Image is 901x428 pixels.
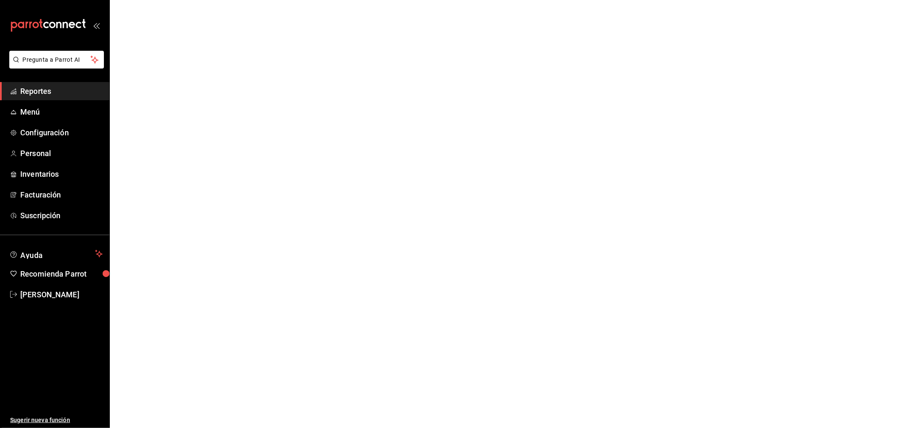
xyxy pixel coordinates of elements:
span: Sugerir nueva función [10,416,103,425]
span: Pregunta a Parrot AI [23,55,91,64]
span: Facturación [20,189,103,200]
span: Configuración [20,127,103,138]
span: Menú [20,106,103,118]
a: Pregunta a Parrot AI [6,61,104,70]
button: Pregunta a Parrot AI [9,51,104,69]
span: Recomienda Parrot [20,268,103,280]
span: Reportes [20,85,103,97]
span: Personal [20,148,103,159]
span: Inventarios [20,168,103,180]
span: Ayuda [20,249,92,259]
button: open_drawer_menu [93,22,100,29]
span: [PERSON_NAME] [20,289,103,300]
span: Suscripción [20,210,103,221]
